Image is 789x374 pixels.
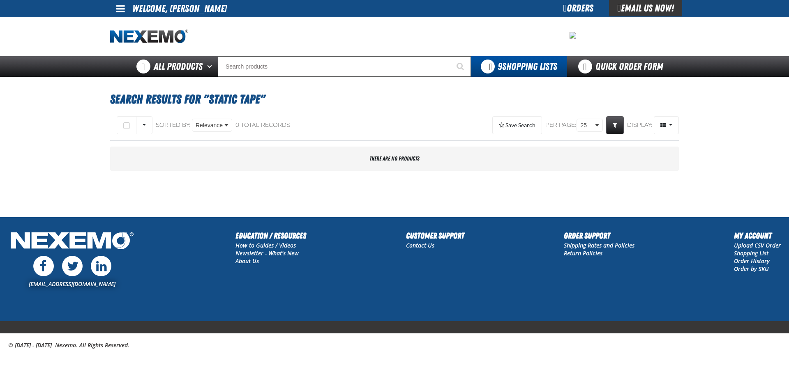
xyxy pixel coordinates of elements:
a: Order History [734,257,770,265]
span: 25 [580,121,593,130]
img: Nexemo Logo [8,229,136,254]
img: 1dd17e9c19020e5ab4846d440069d694.png [570,32,576,39]
a: [EMAIL_ADDRESS][DOMAIN_NAME] [29,280,115,288]
a: Shipping Rates and Policies [564,241,634,249]
h2: Order Support [564,229,634,242]
h2: Customer Support [406,229,464,242]
h2: Education / Resources [235,229,306,242]
span: All Products [154,59,203,74]
h2: My Account [734,229,781,242]
a: About Us [235,257,259,265]
a: Upload CSV Order [734,241,781,249]
a: Order by SKU [734,265,769,273]
span: Product Grid Views Toolbar [654,117,678,134]
a: Newsletter - What's New [235,249,299,257]
span: Per page: [545,122,577,129]
a: Home [110,30,188,44]
a: Expand or Collapse Grid Filters [606,116,624,134]
a: Shopping List [734,249,768,257]
span: Shopping Lists [498,61,557,72]
h1: Search Results for "STATIC TAPE" [110,88,679,110]
a: Contact Us [406,241,434,249]
a: Return Policies [564,249,602,257]
span: There are no products [369,155,420,162]
img: Nexemo logo [110,30,188,44]
span: Relevance [196,121,223,130]
input: Search [218,56,471,77]
span: Sorted By: [156,122,191,128]
button: Start Searching [450,56,471,77]
button: Product Grid Views Toolbar [654,116,679,134]
div: 0 total records [235,122,290,129]
a: How to Guides / Videos [235,241,296,249]
button: Open All Products pages [204,56,218,77]
a: Quick Order Form [567,56,678,77]
span: Display: [627,122,653,128]
button: Rows selection options [136,116,152,134]
strong: 9 [498,61,502,72]
button: Expand or Collapse Saved Search drop-down to save a search query [492,116,542,134]
span: Save Search [505,122,535,128]
button: You have 9 Shopping Lists. Open to view details [471,56,567,77]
